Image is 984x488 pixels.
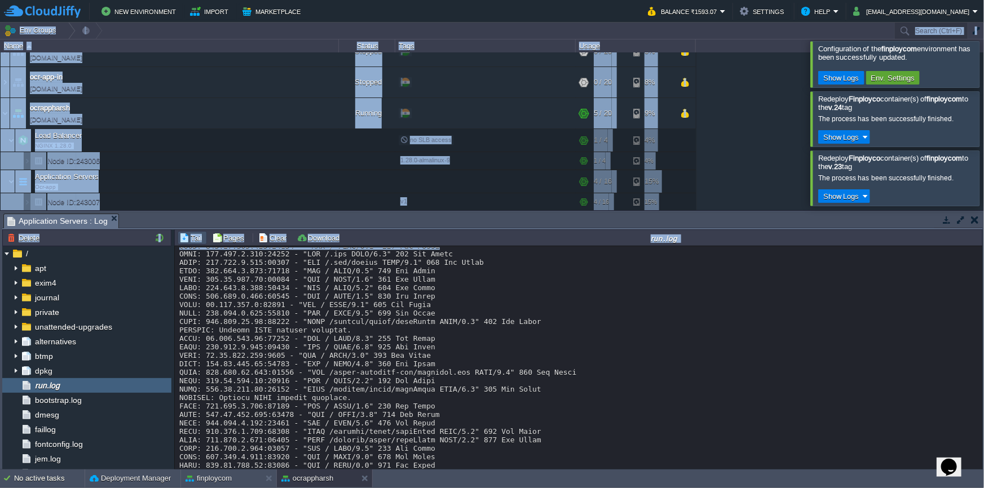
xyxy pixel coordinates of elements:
span: Node ID: [47,157,76,165]
div: 0 / 20 [594,67,612,97]
button: Show Logs [820,73,863,83]
span: ocrappharsh [30,103,70,114]
button: Balance ₹1593.07 [648,5,720,18]
span: Configuration of the environment has been successfully updated. [818,45,971,61]
b: finploycom [881,45,917,53]
b: finploycom [927,95,963,103]
a: unattended-upgrades [33,322,114,332]
button: Env. Settings [868,73,919,83]
div: 8% [633,67,670,97]
button: Clear [258,233,290,243]
a: jem.log [33,454,63,464]
a: alternatives [33,336,78,347]
b: Finployco [849,95,880,103]
span: 1.28.0-almalinux-9 [400,157,450,163]
button: finploycom [186,473,232,484]
span: Redeploy container(s) of to the tag [818,95,969,112]
span: Redeploy container(s) of to the tag [818,154,969,171]
a: [DOMAIN_NAME] [30,83,82,94]
img: AMDAwAAAACH5BAEAAAAALAAAAAABAAEAAAICRAEAOw== [27,45,32,48]
button: Tail [179,233,205,243]
button: Delete [7,233,43,243]
button: Deployment Manager [90,473,171,484]
div: 1 / 4 [594,129,608,152]
div: 9% [633,98,670,128]
b: v.23 [828,162,842,171]
div: 15% [633,193,670,211]
a: Node ID:243007 [46,197,102,207]
img: AMDAwAAAACH5BAEAAAAALAAAAAABAAEAAAICRAEAOw== [1,67,10,97]
button: Download [297,233,343,243]
b: v.24 [828,103,842,112]
iframe: chat widget [937,443,973,477]
div: 1 / 4 [594,152,606,170]
a: Load BalancerNGINX 1.28.0 [34,131,83,140]
button: Env Groups [4,23,60,38]
a: dmesg [33,410,61,420]
a: Node ID:243006 [46,156,102,166]
span: Load Balancer [34,131,83,140]
img: AMDAwAAAACH5BAEAAAAALAAAAAABAAEAAAICRAEAOw== [15,170,31,193]
button: Help [801,5,833,18]
button: Show Logs [820,191,863,201]
a: fontconfig.log [33,439,85,449]
b: finploycom [927,154,963,162]
a: bootstrap.log [33,395,83,405]
b: Finployco [849,154,880,162]
button: Settings [740,5,787,18]
a: exim4 [33,278,58,288]
div: 4 / 16 [594,193,609,211]
button: ocrappharsh [281,473,333,484]
div: Tags [396,39,575,52]
a: run.log [33,380,61,391]
img: AMDAwAAAACH5BAEAAAAALAAAAAABAAEAAAICRAEAOw== [10,67,26,97]
img: AMDAwAAAACH5BAEAAAAALAAAAAABAAEAAAICRAEAOw== [10,98,26,128]
a: btmp [33,351,55,361]
div: The process has been successfully finished. [818,114,977,123]
a: private [33,307,61,317]
span: no SLB access [400,136,452,143]
div: 4 / 16 [594,170,612,193]
img: AMDAwAAAACH5BAEAAAAALAAAAAABAAEAAAICRAEAOw== [8,129,15,152]
span: ocr-app-in [30,72,63,83]
div: Status [339,39,395,52]
span: / [24,249,30,259]
span: dpkg [33,366,54,376]
img: AMDAwAAAACH5BAEAAAAALAAAAAABAAEAAAICRAEAOw== [1,98,10,128]
a: apt [33,263,48,273]
div: Name [1,39,338,52]
img: AMDAwAAAACH5BAEAAAAALAAAAAABAAEAAAICRAEAOw== [24,152,30,170]
span: 243007 [46,197,102,207]
div: run.log [347,233,981,243]
button: New Environment [102,5,179,18]
img: AMDAwAAAACH5BAEAAAAALAAAAAABAAEAAAICRAEAOw== [15,129,31,152]
span: v1 [400,198,407,205]
span: Application Servers : Log [7,214,108,228]
a: journal [33,292,61,303]
a: lastlog [33,468,60,478]
a: [DOMAIN_NAME] [30,52,82,63]
a: faillog [33,424,58,434]
img: AMDAwAAAACH5BAEAAAAALAAAAAABAAEAAAICRAEAOw== [30,152,46,170]
div: Stopped [339,67,395,97]
div: 15% [633,170,670,193]
button: Import [190,5,232,18]
span: Ocr-app [35,184,56,190]
div: The process has been successfully finished. [818,174,977,183]
button: Show Logs [820,132,863,142]
button: Marketplace [242,5,304,18]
